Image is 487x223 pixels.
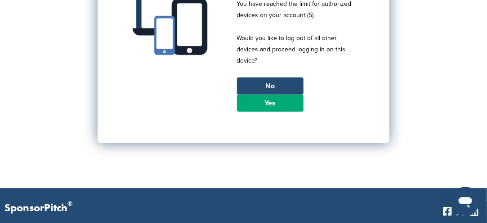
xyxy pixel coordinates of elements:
p: SponsorPitch [4,202,72,215]
a: Yes [237,95,304,112]
span: ® [67,198,72,209]
img: Facebook [443,207,452,216]
a: No [237,77,304,95]
iframe: Button to launch messaging window [451,187,480,216]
